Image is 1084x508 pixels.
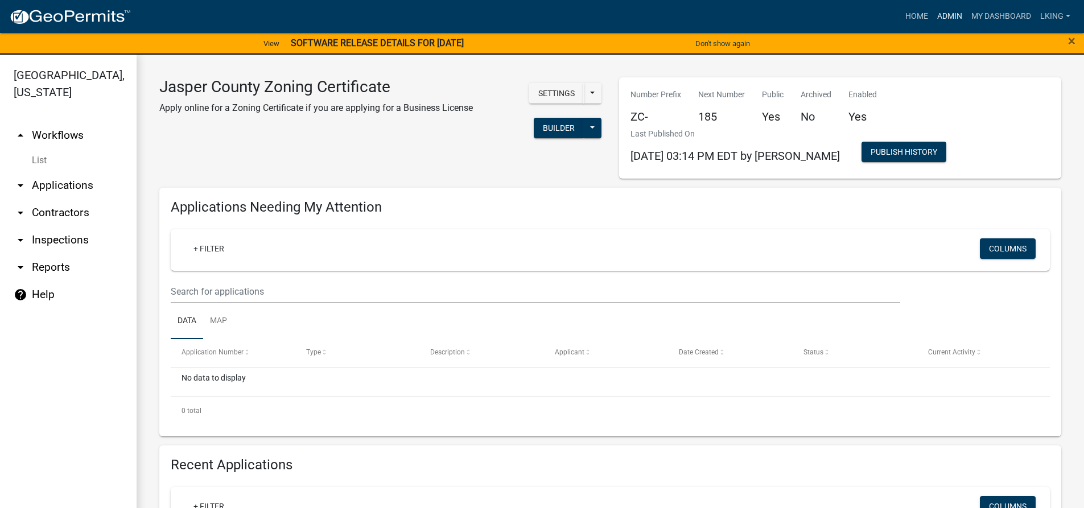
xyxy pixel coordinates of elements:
h4: Applications Needing My Attention [171,199,1050,216]
i: arrow_drop_down [14,206,27,220]
a: + Filter [184,238,233,259]
h5: 185 [698,110,745,123]
datatable-header-cell: Current Activity [917,339,1041,366]
span: Status [803,348,823,356]
h5: Yes [762,110,784,123]
span: Application Number [182,348,244,356]
i: arrow_drop_up [14,129,27,142]
strong: SOFTWARE RELEASE DETAILS FOR [DATE] [291,38,464,48]
a: Home [901,6,933,27]
span: [DATE] 03:14 PM EDT by [PERSON_NAME] [630,149,840,163]
datatable-header-cell: Applicant [544,339,669,366]
h5: ZC- [630,110,681,123]
datatable-header-cell: Status [793,339,917,366]
span: × [1068,33,1075,49]
a: Admin [933,6,967,27]
button: Builder [534,118,584,138]
datatable-header-cell: Type [295,339,420,366]
input: Search for applications [171,280,900,303]
a: LKING [1036,6,1075,27]
button: Settings [529,83,584,104]
i: arrow_drop_down [14,233,27,247]
a: Map [203,303,234,340]
a: Data [171,303,203,340]
button: Close [1068,34,1075,48]
h3: Jasper County Zoning Certificate [159,77,473,97]
button: Don't show again [691,34,755,53]
p: Last Published On [630,128,840,140]
span: Type [306,348,321,356]
h5: No [801,110,831,123]
datatable-header-cell: Description [419,339,544,366]
h4: Recent Applications [171,457,1050,473]
p: Archived [801,89,831,101]
span: Applicant [555,348,584,356]
span: Date Created [679,348,719,356]
wm-modal-confirm: Workflow Publish History [862,148,946,157]
span: Description [430,348,465,356]
span: Current Activity [928,348,975,356]
p: Enabled [848,89,877,101]
button: Columns [980,238,1036,259]
datatable-header-cell: Application Number [171,339,295,366]
i: help [14,288,27,302]
a: My Dashboard [967,6,1036,27]
div: 0 total [171,397,1050,425]
p: Public [762,89,784,101]
datatable-header-cell: Date Created [668,339,793,366]
h5: Yes [848,110,877,123]
button: Publish History [862,142,946,162]
p: Number Prefix [630,89,681,101]
a: View [259,34,284,53]
i: arrow_drop_down [14,261,27,274]
p: Apply online for a Zoning Certificate if you are applying for a Business License [159,101,473,115]
i: arrow_drop_down [14,179,27,192]
p: Next Number [698,89,745,101]
div: No data to display [171,367,1050,396]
